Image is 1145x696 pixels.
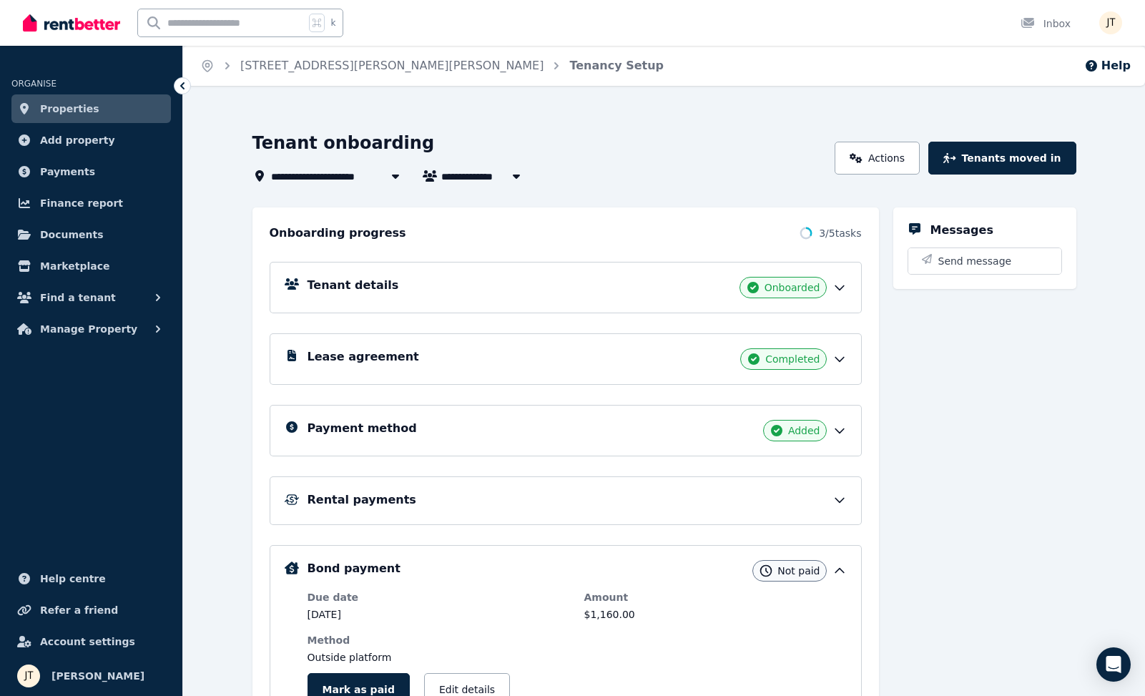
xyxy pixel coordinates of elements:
[11,189,171,217] a: Finance report
[308,420,417,437] h5: Payment method
[11,79,56,89] span: ORGANISE
[40,163,95,180] span: Payments
[308,491,416,509] h5: Rental payments
[1021,16,1071,31] div: Inbox
[788,423,820,438] span: Added
[11,252,171,280] a: Marketplace
[938,254,1012,268] span: Send message
[11,564,171,593] a: Help centre
[11,157,171,186] a: Payments
[765,280,820,295] span: Onboarded
[777,564,820,578] span: Not paid
[240,59,544,72] a: [STREET_ADDRESS][PERSON_NAME][PERSON_NAME]
[285,562,299,574] img: Bond Details
[40,633,135,650] span: Account settings
[1099,11,1122,34] img: Jamie Taylor
[17,665,40,687] img: Jamie Taylor
[23,12,120,34] img: RentBetter
[183,46,681,86] nav: Breadcrumb
[40,602,118,619] span: Refer a friend
[765,352,820,366] span: Completed
[584,607,847,622] dd: $1,160.00
[584,590,847,604] dt: Amount
[11,94,171,123] a: Properties
[308,633,570,647] dt: Method
[569,57,664,74] span: Tenancy Setup
[308,650,570,665] dd: Outside platform
[285,494,299,505] img: Rental Payments
[40,289,116,306] span: Find a tenant
[308,348,419,366] h5: Lease agreement
[930,222,993,239] h5: Messages
[252,132,435,155] h1: Tenant onboarding
[40,100,99,117] span: Properties
[819,226,861,240] span: 3 / 5 tasks
[1084,57,1131,74] button: Help
[11,126,171,155] a: Add property
[11,596,171,624] a: Refer a friend
[11,627,171,656] a: Account settings
[835,142,920,175] a: Actions
[270,225,406,242] h2: Onboarding progress
[928,142,1076,175] button: Tenants moved in
[40,226,104,243] span: Documents
[40,195,123,212] span: Finance report
[40,570,106,587] span: Help centre
[51,667,144,685] span: [PERSON_NAME]
[308,277,399,294] h5: Tenant details
[308,607,570,622] dd: [DATE]
[330,17,335,29] span: k
[40,320,137,338] span: Manage Property
[11,315,171,343] button: Manage Property
[908,248,1061,274] button: Send message
[308,560,400,577] h5: Bond payment
[1096,647,1131,682] div: Open Intercom Messenger
[11,220,171,249] a: Documents
[40,132,115,149] span: Add property
[40,258,109,275] span: Marketplace
[308,590,570,604] dt: Due date
[11,283,171,312] button: Find a tenant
